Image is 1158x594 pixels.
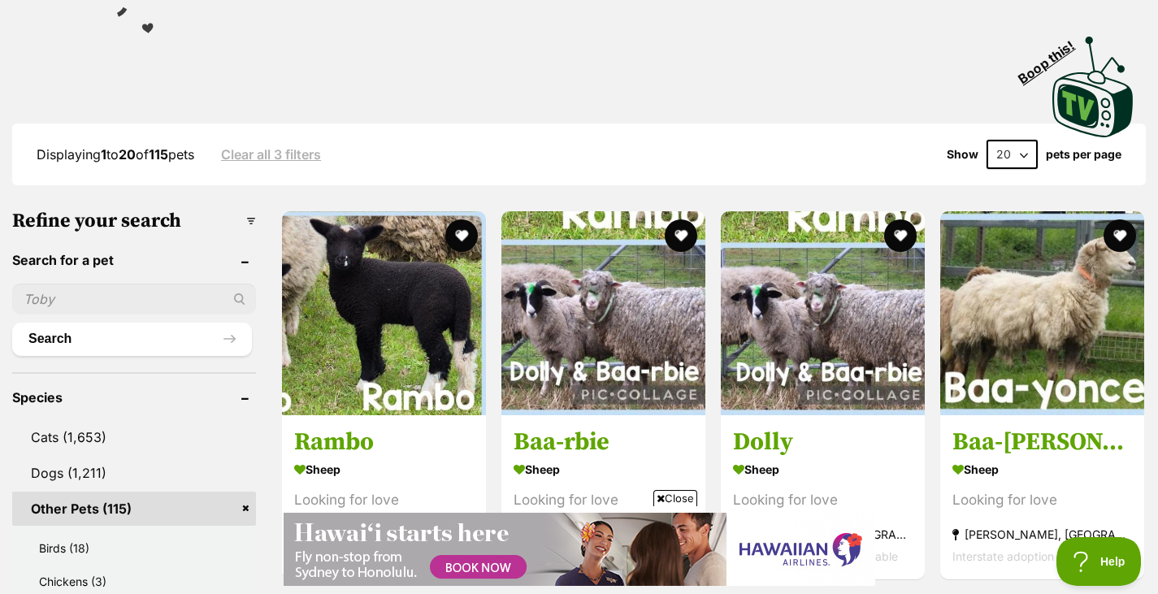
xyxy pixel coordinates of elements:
[12,323,252,355] button: Search
[284,513,875,586] iframe: Advertisement
[1046,148,1121,161] label: pets per page
[947,148,978,161] span: Show
[952,427,1132,458] h3: Baa-[PERSON_NAME]
[294,427,474,458] h3: Rambo
[12,456,256,490] a: Dogs (1,211)
[721,211,925,415] img: Dolly - Sheep
[1052,22,1134,141] a: Boop this!
[952,458,1132,482] strong: Sheep
[37,146,194,163] span: Displaying to of pets
[733,490,913,512] div: Looking for love
[294,458,474,482] strong: Sheep
[101,146,106,163] strong: 1
[12,390,256,405] header: Species
[501,415,705,580] a: Baa-rbie Sheep Looking for love [PERSON_NAME], [GEOGRAPHIC_DATA] Interstate adoption unavailable
[221,147,321,162] a: Clear all 3 filters
[665,219,697,252] button: favourite
[1056,537,1142,586] iframe: Help Scout Beacon - Open
[940,415,1144,580] a: Baa-[PERSON_NAME] Sheep Looking for love [PERSON_NAME], [GEOGRAPHIC_DATA] Interstate adoption una...
[733,458,913,482] strong: Sheep
[12,210,256,232] h3: Refine your search
[20,532,256,564] a: Birds (18)
[12,420,256,454] a: Cats (1,653)
[282,211,486,415] img: Rambo - Sheep
[1016,28,1091,86] span: Boop this!
[952,490,1132,512] div: Looking for love
[119,146,136,163] strong: 20
[294,490,474,512] div: Looking for love
[12,284,256,314] input: Toby
[952,550,1117,564] span: Interstate adoption unavailable
[514,490,693,512] div: Looking for love
[940,211,1144,415] img: Baa-yonce - Sheep
[282,415,486,580] a: Rambo Sheep Looking for love [PERSON_NAME], [GEOGRAPHIC_DATA] Interstate adoption unavailable
[12,492,256,526] a: Other Pets (115)
[653,490,697,506] span: Close
[733,427,913,458] h3: Dolly
[514,458,693,482] strong: Sheep
[721,415,925,580] a: Dolly Sheep Looking for love [PERSON_NAME], [GEOGRAPHIC_DATA] Interstate adoption unavailable
[1052,37,1134,137] img: PetRescue TV logo
[884,219,917,252] button: favourite
[952,524,1132,546] strong: [PERSON_NAME], [GEOGRAPHIC_DATA]
[501,211,705,415] img: Baa-rbie - Sheep
[514,427,693,458] h3: Baa-rbie
[445,219,478,252] button: favourite
[12,253,256,267] header: Search for a pet
[1104,219,1136,252] button: favourite
[149,146,168,163] strong: 115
